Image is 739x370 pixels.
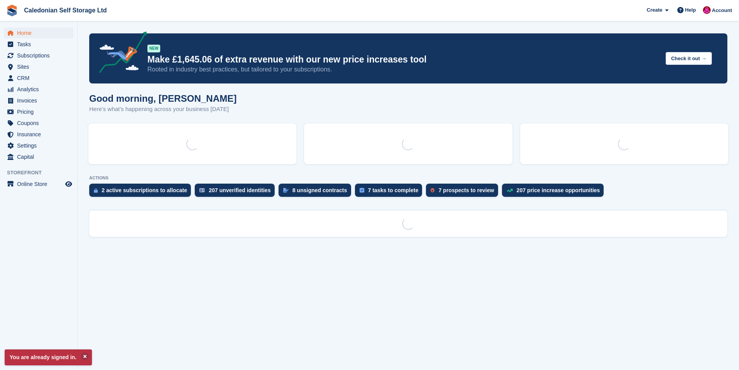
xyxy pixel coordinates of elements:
[4,140,73,151] a: menu
[666,52,712,65] button: Check it out →
[17,73,64,83] span: CRM
[94,188,98,193] img: active_subscription_to_allocate_icon-d502201f5373d7db506a760aba3b589e785aa758c864c3986d89f69b8ff3...
[292,187,347,193] div: 8 unsigned contracts
[507,189,513,192] img: price_increase_opportunities-93ffe204e8149a01c8c9dc8f82e8f89637d9d84a8eef4429ea346261dce0b2c0.svg
[283,188,289,193] img: contract_signature_icon-13c848040528278c33f63329250d36e43548de30e8caae1d1a13099fd9432cc5.svg
[438,187,494,193] div: 7 prospects to review
[4,73,73,83] a: menu
[209,187,271,193] div: 207 unverified identities
[17,28,64,38] span: Home
[17,84,64,95] span: Analytics
[17,95,64,106] span: Invoices
[7,169,77,177] span: Storefront
[517,187,600,193] div: 207 price increase opportunities
[147,65,659,74] p: Rooted in industry best practices, but tailored to your subscriptions.
[685,6,696,14] span: Help
[4,28,73,38] a: menu
[502,184,608,201] a: 207 price increase opportunities
[5,349,92,365] p: You are already signed in.
[4,151,73,162] a: menu
[4,179,73,189] a: menu
[279,184,355,201] a: 8 unsigned contracts
[147,54,659,65] p: Make £1,645.06 of extra revenue with our new price increases tool
[89,184,195,201] a: 2 active subscriptions to allocate
[17,179,64,189] span: Online Store
[17,151,64,162] span: Capital
[89,93,237,104] h1: Good morning, [PERSON_NAME]
[147,45,160,52] div: NEW
[4,39,73,50] a: menu
[17,118,64,129] span: Coupons
[426,184,502,201] a: 7 prospects to review
[368,187,419,193] div: 7 tasks to complete
[4,84,73,95] a: menu
[195,184,279,201] a: 207 unverified identities
[4,106,73,117] a: menu
[4,95,73,106] a: menu
[17,106,64,117] span: Pricing
[360,188,364,193] img: task-75834270c22a3079a89374b754ae025e5fb1db73e45f91037f5363f120a921f8.svg
[93,31,147,76] img: price-adjustments-announcement-icon-8257ccfd72463d97f412b2fc003d46551f7dbcb40ab6d574587a9cd5c0d94...
[199,188,205,193] img: verify_identity-adf6edd0f0f0b5bbfe63781bf79b02c33cf7c696d77639b501bdc392416b5a36.svg
[21,4,110,17] a: Caledonian Self Storage Ltd
[89,105,237,114] p: Here's what's happening across your business [DATE]
[102,187,187,193] div: 2 active subscriptions to allocate
[431,188,434,193] img: prospect-51fa495bee0391a8d652442698ab0144808aea92771e9ea1ae160a38d050c398.svg
[703,6,711,14] img: Donald Mathieson
[4,50,73,61] a: menu
[17,140,64,151] span: Settings
[6,5,18,16] img: stora-icon-8386f47178a22dfd0bd8f6a31ec36ba5ce8667c1dd55bd0f319d3a0aa187defe.svg
[4,129,73,140] a: menu
[17,129,64,140] span: Insurance
[17,61,64,72] span: Sites
[64,179,73,189] a: Preview store
[712,7,732,14] span: Account
[4,118,73,129] a: menu
[89,175,727,181] p: ACTIONS
[355,184,426,201] a: 7 tasks to complete
[647,6,662,14] span: Create
[4,61,73,72] a: menu
[17,50,64,61] span: Subscriptions
[17,39,64,50] span: Tasks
